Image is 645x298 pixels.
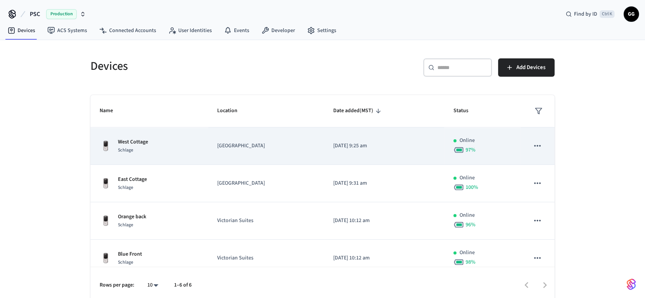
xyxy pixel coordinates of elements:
p: Online [460,137,475,145]
p: [DATE] 10:12 am [333,254,435,262]
button: Add Devices [498,58,555,77]
div: 10 [144,280,162,291]
p: [GEOGRAPHIC_DATA] [217,179,315,187]
img: Yale Assure Touchscreen Wifi Smart Lock, Satin Nickel, Front [100,252,112,264]
span: Schlage [118,259,133,266]
div: Find by IDCtrl K [560,7,621,21]
a: Devices [2,24,41,37]
span: PSC [30,10,40,19]
p: Victorian Suites [217,217,315,225]
p: [DATE] 9:31 am [333,179,435,187]
span: 96 % [466,221,476,229]
span: Find by ID [574,10,597,18]
button: GG [624,6,639,22]
p: [DATE] 10:12 am [333,217,435,225]
span: Name [100,105,123,117]
span: Ctrl K [600,10,614,18]
h5: Devices [90,58,318,74]
img: Yale Assure Touchscreen Wifi Smart Lock, Satin Nickel, Front [100,215,112,227]
p: Rows per page: [100,281,134,289]
span: GG [624,7,638,21]
span: Schlage [118,147,133,153]
p: Online [460,174,475,182]
img: Yale Assure Touchscreen Wifi Smart Lock, Satin Nickel, Front [100,177,112,190]
p: West Cottage [118,138,148,146]
span: 100 % [466,184,478,191]
span: Production [46,9,77,19]
a: User Identities [162,24,218,37]
span: Date added(MST) [333,105,383,117]
p: Online [460,211,475,219]
p: Blue Front [118,250,142,258]
p: Victorian Suites [217,254,315,262]
span: Add Devices [516,63,545,72]
img: Yale Assure Touchscreen Wifi Smart Lock, Satin Nickel, Front [100,140,112,152]
span: Status [453,105,478,117]
a: Settings [301,24,342,37]
p: [GEOGRAPHIC_DATA] [217,142,315,150]
p: [DATE] 9:25 am [333,142,435,150]
p: Online [460,249,475,257]
a: Connected Accounts [93,24,162,37]
p: 1–6 of 6 [174,281,192,289]
a: Developer [255,24,301,37]
span: 98 % [466,258,476,266]
img: SeamLogoGradient.69752ec5.svg [627,278,636,290]
span: Schlage [118,184,133,191]
p: East Cottage [118,176,147,184]
a: ACS Systems [41,24,93,37]
span: Schlage [118,222,133,228]
p: Orange back [118,213,146,221]
a: Events [218,24,255,37]
span: Location [217,105,247,117]
span: 97 % [466,146,476,154]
